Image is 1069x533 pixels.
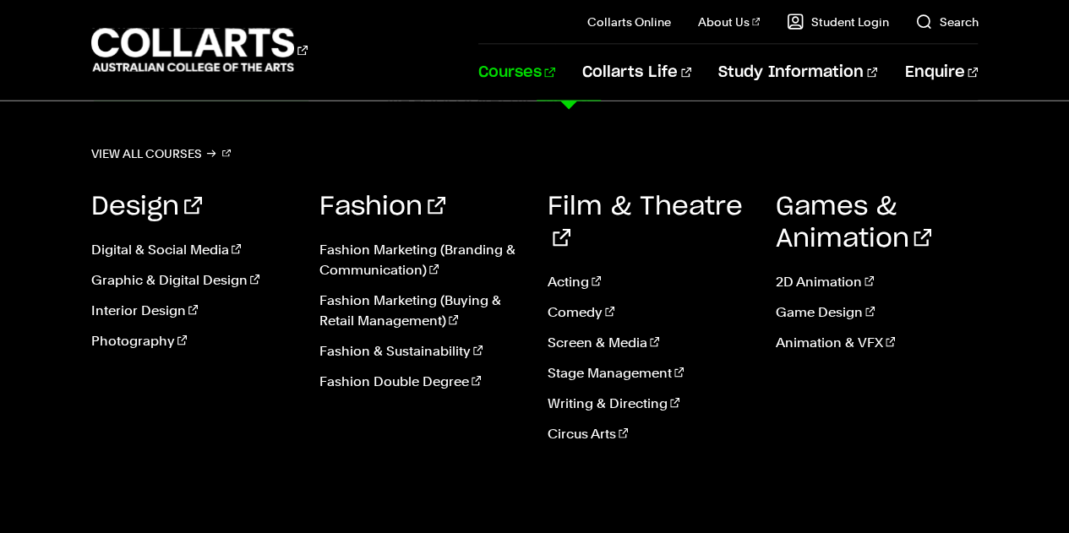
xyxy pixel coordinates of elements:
a: Photography [91,331,294,351]
a: Screen & Media [548,333,750,353]
a: Fashion [319,194,445,220]
a: Fashion & Sustainability [319,341,522,362]
a: Courses [478,45,555,101]
a: About Us [698,14,761,30]
a: Search [915,14,978,30]
a: Interior Design [91,301,294,321]
a: Game Design [775,302,978,323]
div: Go to homepage [91,26,308,74]
a: Acting [548,272,750,292]
a: Collarts Life [582,45,691,101]
a: Design [91,194,202,220]
a: Animation & VFX [775,333,978,353]
a: Fashion Double Degree [319,372,522,392]
a: Writing & Directing [548,394,750,414]
a: Circus Arts [548,424,750,444]
a: Film & Theatre [548,194,743,252]
a: Comedy [548,302,750,323]
a: Study Information [718,45,877,101]
a: Graphic & Digital Design [91,270,294,291]
a: Fashion Marketing (Branding & Communication) [319,240,522,280]
a: Fashion Marketing (Buying & Retail Management) [319,291,522,331]
a: Collarts Online [587,14,671,30]
a: Stage Management [548,363,750,383]
a: Student Login [787,14,888,30]
a: Enquire [904,45,978,101]
a: 2D Animation [775,272,978,292]
a: View all courses [91,142,232,166]
a: Games & Animation [775,194,931,252]
a: Digital & Social Media [91,240,294,260]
